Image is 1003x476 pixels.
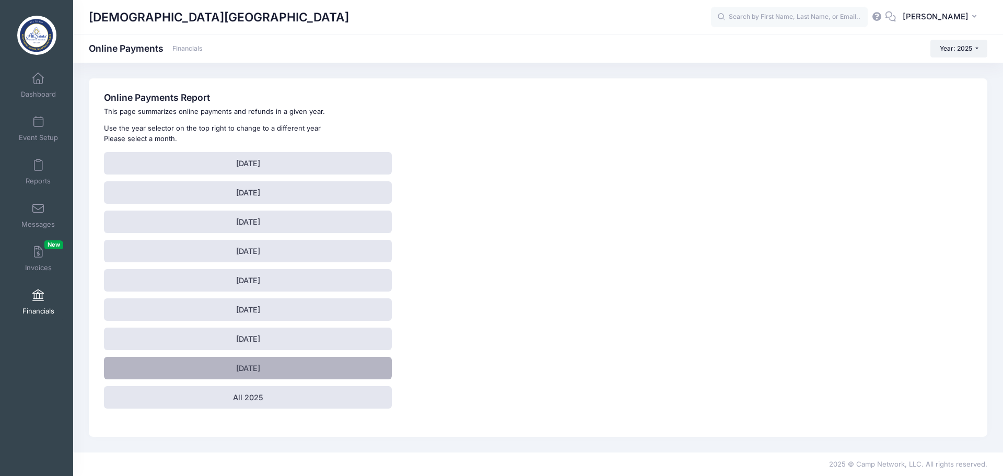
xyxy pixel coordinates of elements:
[829,460,987,468] span: 2025 © Camp Network, LLC. All rights reserved.
[26,177,51,185] span: Reports
[14,67,63,103] a: Dashboard
[903,11,969,22] span: [PERSON_NAME]
[896,5,987,29] button: [PERSON_NAME]
[104,181,392,204] a: [DATE]
[17,16,56,55] img: All Saints' Episcopal School
[104,240,392,262] a: [DATE]
[44,240,63,249] span: New
[104,269,392,292] a: [DATE]
[104,386,392,409] a: All 2025
[21,90,56,99] span: Dashboard
[104,298,392,321] a: [DATE]
[14,284,63,320] a: Financials
[22,307,54,316] span: Financials
[172,45,203,53] a: Financials
[104,123,679,144] p: Use the year selector on the top right to change to a different year Please select a month.
[14,240,63,277] a: InvoicesNew
[104,92,679,103] h3: Online Payments Report
[14,154,63,190] a: Reports
[21,220,55,229] span: Messages
[19,133,58,142] span: Event Setup
[711,7,868,28] input: Search by First Name, Last Name, or Email...
[940,44,972,52] span: Year: 2025
[14,197,63,234] a: Messages
[104,107,679,117] p: This page summarizes online payments and refunds in a given year.
[104,211,392,233] a: [DATE]
[89,5,349,29] h1: [DEMOGRAPHIC_DATA][GEOGRAPHIC_DATA]
[930,40,987,57] button: Year: 2025
[25,263,52,272] span: Invoices
[104,152,392,175] a: [DATE]
[14,110,63,147] a: Event Setup
[89,43,203,54] h1: Online Payments
[104,328,392,350] a: [DATE]
[104,357,392,379] a: [DATE]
